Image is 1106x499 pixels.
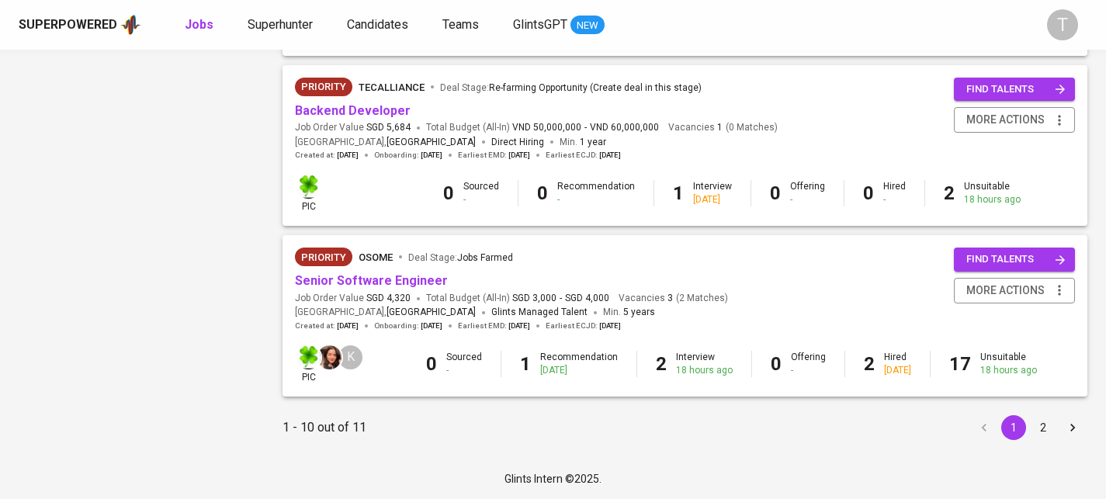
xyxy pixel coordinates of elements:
[295,305,476,321] span: [GEOGRAPHIC_DATA] ,
[366,121,411,134] span: SGD 5,684
[295,344,322,384] div: pic
[619,292,728,305] span: Vacancies ( 2 Matches )
[570,18,605,33] span: NEW
[295,273,448,288] a: Senior Software Engineer
[408,252,513,263] span: Deal Stage :
[347,16,411,35] a: Candidates
[954,278,1075,303] button: more actions
[295,250,352,265] span: Priority
[944,182,955,204] b: 2
[790,180,825,206] div: Offering
[557,193,635,206] div: -
[19,13,141,36] a: Superpoweredapp logo
[668,121,778,134] span: Vacancies ( 0 Matches )
[864,353,875,375] b: 2
[546,150,621,161] span: Earliest ECJD :
[296,345,321,369] img: f9493b8c-82b8-4f41-8722-f5d69bb1b761.jpg
[599,150,621,161] span: [DATE]
[949,353,971,375] b: 17
[426,121,659,134] span: Total Budget (All-In)
[863,182,874,204] b: 0
[366,292,411,305] span: SGD 4,320
[295,292,411,305] span: Job Order Value
[791,364,826,377] div: -
[546,321,621,331] span: Earliest ECJD :
[458,321,530,331] span: Earliest EMD :
[954,248,1075,272] button: find talents
[513,17,567,32] span: GlintsGPT
[458,150,530,161] span: Earliest EMD :
[560,137,606,147] span: Min.
[295,79,352,95] span: Priority
[560,292,562,305] span: -
[673,182,684,204] b: 1
[540,364,618,377] div: [DATE]
[715,121,723,134] span: 1
[295,103,411,118] a: Backend Developer
[295,150,359,161] span: Created at :
[770,182,781,204] b: 0
[426,292,609,305] span: Total Budget (All-In)
[512,292,556,305] span: SGD 3,000
[491,307,588,317] span: Glints Managed Talent
[295,173,322,213] div: pic
[457,252,513,263] span: Jobs Farmed
[446,364,482,377] div: -
[790,193,825,206] div: -
[883,180,906,206] div: Hired
[693,180,732,206] div: Interview
[980,351,1037,377] div: Unsuitable
[656,353,667,375] b: 2
[442,16,482,35] a: Teams
[446,351,482,377] div: Sourced
[676,351,733,377] div: Interview
[248,16,316,35] a: Superhunter
[387,135,476,151] span: [GEOGRAPHIC_DATA]
[317,345,342,369] img: thao.thai@glints.com
[295,78,352,96] div: New Job received from Demand Team
[337,344,364,371] div: K
[295,135,476,151] span: [GEOGRAPHIC_DATA] ,
[120,13,141,36] img: app logo
[537,182,548,204] b: 0
[421,321,442,331] span: [DATE]
[665,292,673,305] span: 3
[884,364,911,377] div: [DATE]
[676,364,733,377] div: 18 hours ago
[185,17,213,32] b: Jobs
[512,121,581,134] span: VND 50,000,000
[883,193,906,206] div: -
[374,150,442,161] span: Onboarding :
[966,110,1045,130] span: more actions
[359,81,425,93] span: TecAlliance
[387,305,476,321] span: [GEOGRAPHIC_DATA]
[1031,415,1056,440] button: Go to page 2
[347,17,408,32] span: Candidates
[954,78,1075,102] button: find talents
[295,248,352,266] div: New Job received from Demand Team
[966,281,1045,300] span: more actions
[557,180,635,206] div: Recommendation
[580,137,606,147] span: 1 year
[513,16,605,35] a: GlintsGPT NEW
[337,321,359,331] span: [DATE]
[565,292,609,305] span: SGD 4,000
[884,351,911,377] div: Hired
[980,364,1037,377] div: 18 hours ago
[489,82,702,93] span: Re-farming Opportunity (Create deal in this stage)
[337,150,359,161] span: [DATE]
[623,307,655,317] span: 5 years
[421,150,442,161] span: [DATE]
[966,81,1066,99] span: find talents
[491,137,544,147] span: Direct Hiring
[964,193,1021,206] div: 18 hours ago
[374,321,442,331] span: Onboarding :
[248,17,313,32] span: Superhunter
[296,175,321,199] img: f9493b8c-82b8-4f41-8722-f5d69bb1b761.jpg
[295,321,359,331] span: Created at :
[442,17,479,32] span: Teams
[283,418,366,437] p: 1 - 10 out of 11
[590,121,659,134] span: VND 60,000,000
[426,353,437,375] b: 0
[603,307,655,317] span: Min.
